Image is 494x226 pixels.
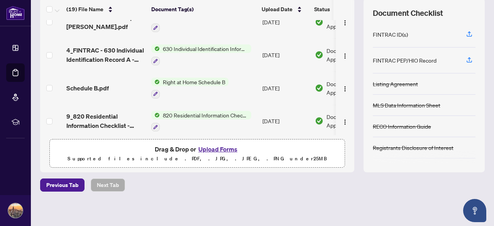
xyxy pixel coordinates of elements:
[314,5,330,14] span: Status
[66,46,145,64] span: 4_FINTRAC - 630 Individual Identification Record A - PropTx-[PERSON_NAME].pdf
[151,111,160,119] img: Status Icon
[6,6,25,20] img: logo
[66,83,109,93] span: Schedule B.pdf
[151,44,251,65] button: Status Icon630 Individual Identification Information Record
[54,154,340,163] p: Supported files include .PDF, .JPG, .JPEG, .PNG under 25 MB
[262,5,293,14] span: Upload Date
[40,178,85,192] button: Previous Tab
[315,51,323,59] img: Document Status
[373,122,431,131] div: RECO Information Guide
[259,5,312,39] td: [DATE]
[151,78,228,99] button: Status IconRight at Home Schedule B
[373,30,408,39] div: FINTRAC ID(s)
[151,44,160,53] img: Status Icon
[66,112,145,130] span: 9_820 Residential Information Checklist - PropTx-[PERSON_NAME].pdf
[315,117,323,125] img: Document Status
[342,86,348,92] img: Logo
[342,20,348,26] img: Logo
[259,38,312,71] td: [DATE]
[160,78,228,86] span: Right at Home Schedule B
[315,18,323,26] img: Document Status
[91,178,125,192] button: Next Tab
[373,56,436,65] div: FINTRAC PEP/HIO Record
[50,139,345,168] span: Drag & Drop orUpload FormsSupported files include .PDF, .JPG, .JPEG, .PNG under25MB
[327,80,374,97] span: Document Approved
[373,8,443,19] span: Document Checklist
[8,203,23,218] img: Profile Icon
[46,179,78,191] span: Previous Tab
[327,112,374,129] span: Document Approved
[151,78,160,86] img: Status Icon
[151,111,251,132] button: Status Icon820 Residential Information Checklist
[259,105,312,138] td: [DATE]
[342,119,348,125] img: Logo
[160,44,251,53] span: 630 Individual Identification Information Record
[160,111,251,119] span: 820 Residential Information Checklist
[327,46,374,63] span: Document Approved
[339,49,351,61] button: Logo
[327,14,374,31] span: Document Approved
[66,13,145,31] span: Chattels Included - PropTx-[PERSON_NAME].pdf
[196,144,240,154] button: Upload Forms
[259,71,312,105] td: [DATE]
[339,82,351,94] button: Logo
[373,80,418,88] div: Listing Agreement
[373,143,453,152] div: Registrants Disclosure of Interest
[66,5,103,14] span: (19) File Name
[155,144,240,154] span: Drag & Drop or
[339,16,351,28] button: Logo
[151,12,251,32] button: Status Icon823 Residential Information Checklist - Rental or Lease - Fixture(s)/Chattel(s) Included
[373,101,440,109] div: MLS Data Information Sheet
[339,115,351,127] button: Logo
[342,53,348,59] img: Logo
[463,199,486,222] button: Open asap
[315,84,323,92] img: Document Status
